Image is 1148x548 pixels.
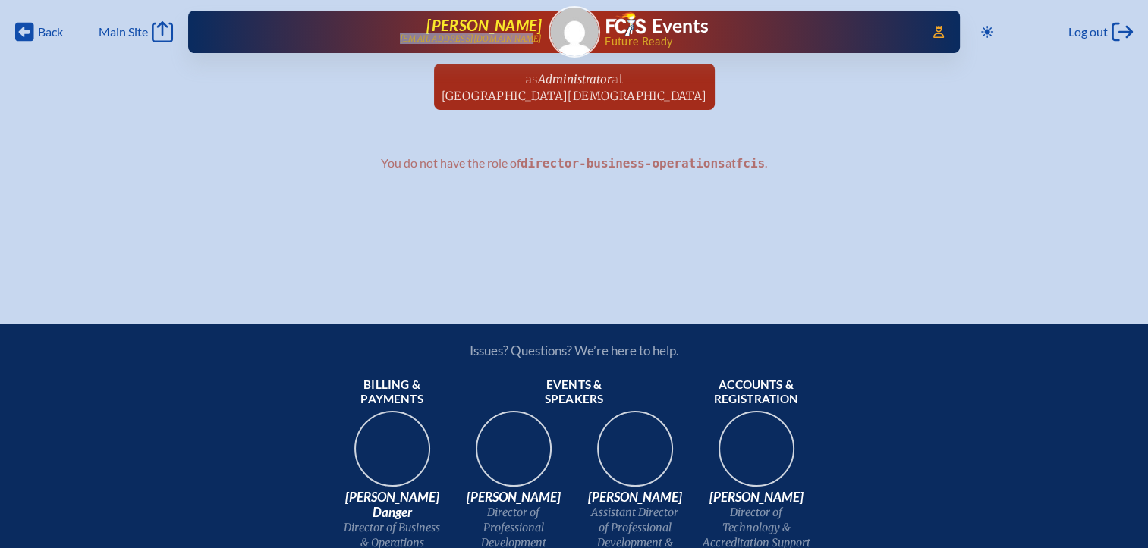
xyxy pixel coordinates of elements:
h1: Events [652,17,709,36]
span: [PERSON_NAME] [426,16,542,34]
img: Gravatar [550,8,599,56]
img: 9c64f3fb-7776-47f4-83d7-46a341952595 [344,406,441,503]
a: FCIS LogoEvents [606,12,709,39]
img: Florida Council of Independent Schools [606,12,646,36]
span: at [612,70,623,86]
span: [PERSON_NAME] [580,490,690,505]
span: Events & speakers [520,377,629,408]
a: Main Site [99,21,173,42]
img: 545ba9c4-c691-43d5-86fb-b0a622cbeb82 [587,406,684,503]
span: Log out [1068,24,1108,39]
span: [PERSON_NAME] Danger [338,490,447,520]
span: Administrator [538,72,612,86]
code: fcis [736,156,766,171]
p: [EMAIL_ADDRESS][DOMAIN_NAME] [400,34,543,44]
span: [PERSON_NAME] [702,490,811,505]
span: [GEOGRAPHIC_DATA][DEMOGRAPHIC_DATA] [442,89,707,103]
code: director-business-operations [521,156,725,171]
a: Gravatar [549,6,600,58]
img: 94e3d245-ca72-49ea-9844-ae84f6d33c0f [465,406,562,503]
img: b1ee34a6-5a78-4519-85b2-7190c4823173 [708,406,805,503]
span: Accounts & registration [702,377,811,408]
span: [PERSON_NAME] [459,490,568,505]
span: Main Site [99,24,148,39]
span: Billing & payments [338,377,447,408]
span: Future Ready [605,36,911,47]
span: as [525,70,538,86]
a: asAdministratorat[GEOGRAPHIC_DATA][DEMOGRAPHIC_DATA] [436,64,713,110]
p: Issues? Questions? We’re here to help. [307,343,841,359]
a: [PERSON_NAME][EMAIL_ADDRESS][DOMAIN_NAME] [237,17,542,47]
p: You do not have the role of at . [174,155,975,171]
div: FCIS Events — Future ready [606,12,911,47]
span: Back [38,24,63,39]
